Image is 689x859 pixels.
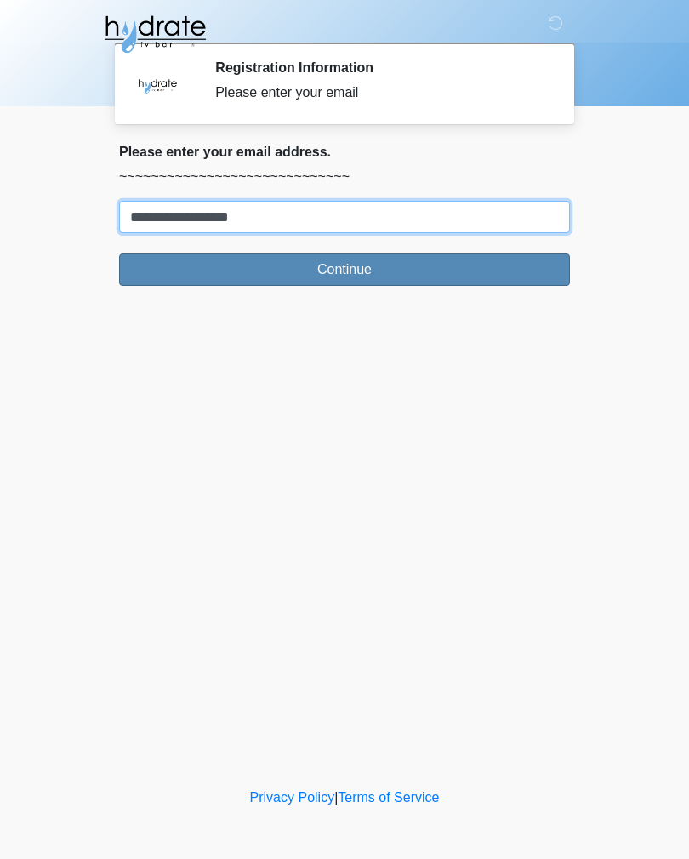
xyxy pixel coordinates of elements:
h2: Please enter your email address. [119,144,570,160]
div: Please enter your email [215,82,544,103]
img: Agent Avatar [132,60,183,111]
a: Privacy Policy [250,790,335,805]
button: Continue [119,253,570,286]
a: Terms of Service [338,790,439,805]
p: ~~~~~~~~~~~~~~~~~~~~~~~~~~~~~ [119,167,570,187]
img: Hydrate IV Bar - South Jordan Logo [102,13,208,55]
a: | [334,790,338,805]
